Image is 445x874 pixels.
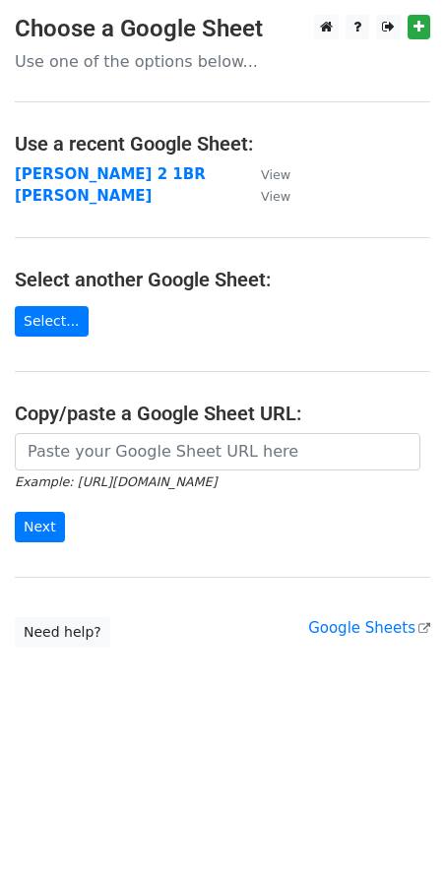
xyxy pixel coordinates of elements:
[308,619,430,637] a: Google Sheets
[15,51,430,72] p: Use one of the options below...
[15,617,110,648] a: Need help?
[261,189,290,204] small: View
[347,780,445,874] iframe: Chat Widget
[241,187,290,205] a: View
[15,132,430,156] h4: Use a recent Google Sheet:
[15,402,430,425] h4: Copy/paste a Google Sheet URL:
[15,474,217,489] small: Example: [URL][DOMAIN_NAME]
[15,433,420,470] input: Paste your Google Sheet URL here
[261,167,290,182] small: View
[15,165,206,183] a: [PERSON_NAME] 2 1BR
[15,187,152,205] a: [PERSON_NAME]
[15,512,65,542] input: Next
[15,306,89,337] a: Select...
[15,268,430,291] h4: Select another Google Sheet:
[15,15,430,43] h3: Choose a Google Sheet
[241,165,290,183] a: View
